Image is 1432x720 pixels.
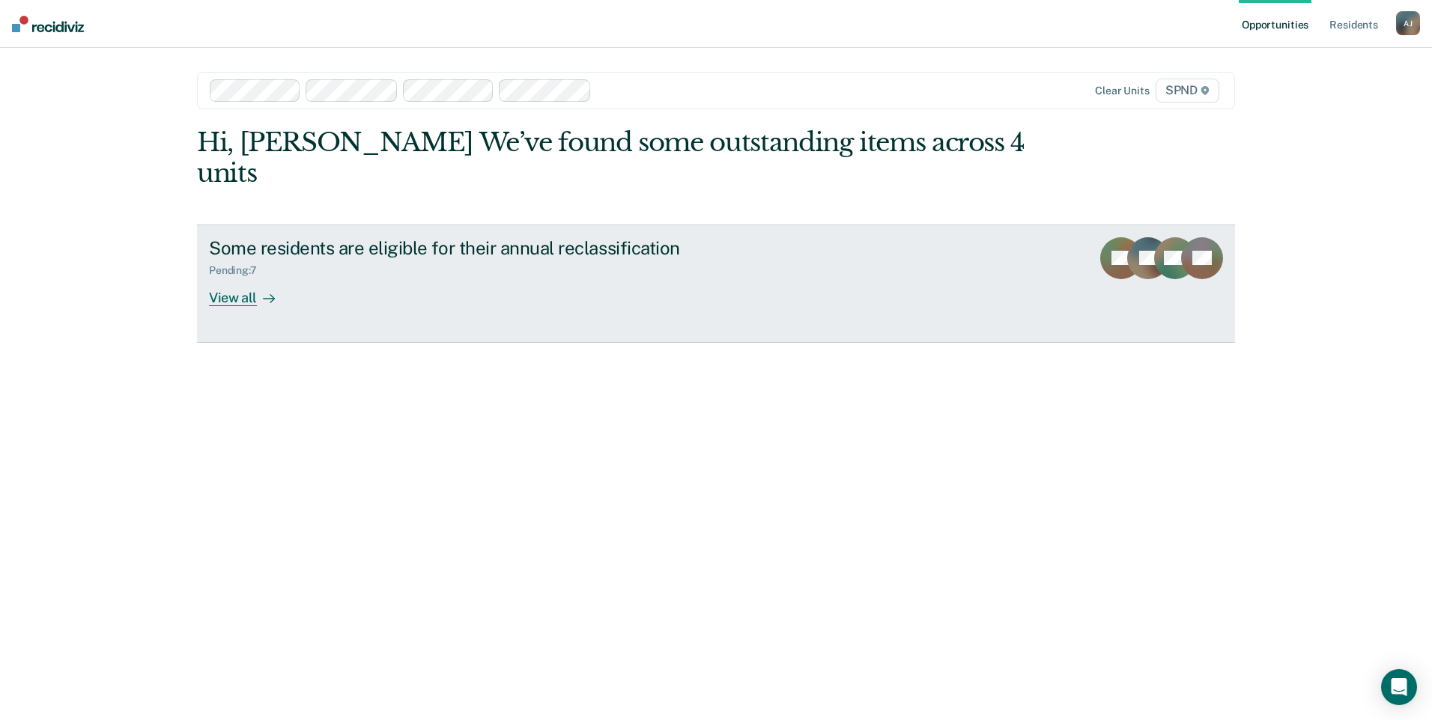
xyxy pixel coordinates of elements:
[1095,85,1150,97] div: Clear units
[209,277,293,306] div: View all
[209,237,735,259] div: Some residents are eligible for their annual reclassification
[197,127,1028,189] div: Hi, [PERSON_NAME] We’ve found some outstanding items across 4 units
[1381,669,1417,705] div: Open Intercom Messenger
[12,16,84,32] img: Recidiviz
[1396,11,1420,35] button: AJ
[1156,79,1219,103] span: SPND
[1396,11,1420,35] div: A J
[197,225,1235,343] a: Some residents are eligible for their annual reclassificationPending:7View all
[209,264,269,277] div: Pending : 7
